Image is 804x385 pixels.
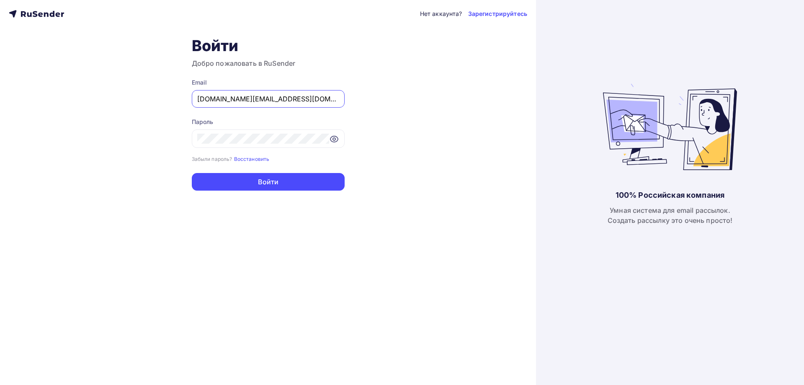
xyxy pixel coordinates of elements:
a: Восстановить [234,155,270,162]
a: Зарегистрируйтесь [468,10,527,18]
small: Восстановить [234,156,270,162]
div: Нет аккаунта? [420,10,462,18]
small: Забыли пароль? [192,156,232,162]
h1: Войти [192,36,345,55]
div: Пароль [192,118,345,126]
button: Войти [192,173,345,191]
div: Умная система для email рассылок. Создать рассылку это очень просто! [608,205,733,225]
div: Email [192,78,345,87]
input: Укажите свой email [197,94,339,104]
div: 100% Российская компания [616,190,724,200]
h3: Добро пожаловать в RuSender [192,58,345,68]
